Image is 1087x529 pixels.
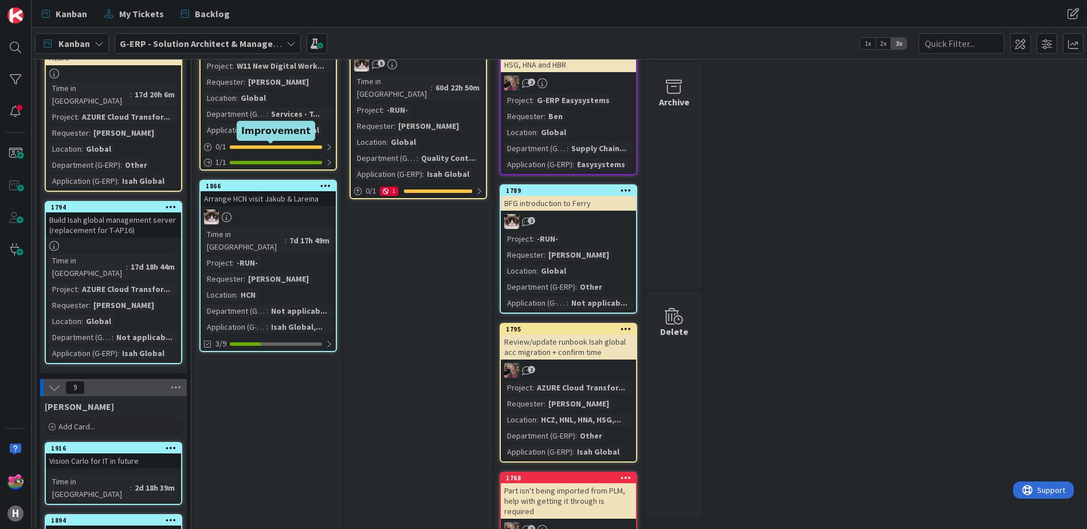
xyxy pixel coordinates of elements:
div: 1794 [51,203,181,211]
div: Department (G-ERP) [504,281,575,293]
div: Archive [659,95,689,109]
div: Department (G-ERP) [354,152,417,164]
span: : [544,248,546,261]
div: 1794 [46,202,181,212]
div: 1/1 [201,155,336,169]
div: 1768 [506,474,636,482]
a: 1795Review/update runbook Isah global acc migration + confirm timeBFProject:AZURE Cloud Transfor.... [500,323,637,463]
span: : [382,104,384,116]
a: Backlog [174,3,237,24]
div: [PERSON_NAME] [546,397,612,410]
div: G-ERP Easysystems [534,94,613,106]
div: 1894 [46,515,181,526]
div: Global [538,126,569,139]
div: -RUN- [534,232,561,245]
div: Requester [204,273,244,285]
span: : [89,127,91,139]
span: 9 [65,381,85,394]
span: : [572,158,574,171]
div: BFG introduction to Ferry [501,196,636,211]
div: Services - T... [268,108,323,120]
div: Location [49,315,81,327]
div: Project [49,110,77,123]
div: 1866 [206,182,336,190]
div: Other [122,159,150,171]
span: : [126,260,128,273]
div: 0/1 [201,140,336,154]
div: Global [83,143,114,155]
a: My Tickets [97,3,171,24]
span: Kevin [45,401,114,412]
div: Global [388,136,419,148]
span: 2 [528,78,535,86]
div: [PERSON_NAME] [395,120,462,132]
div: 2d 18h 39m [132,481,178,494]
img: Kv [504,214,519,229]
span: : [89,299,91,311]
div: Isah Global [119,347,167,360]
h5: Improvement [241,125,311,136]
span: : [244,76,245,88]
div: Time in [GEOGRAPHIC_DATA] [204,228,285,253]
span: 0 / 1 [215,141,226,153]
div: [PERSON_NAME] [245,273,312,285]
div: 60d 22h 50m [433,81,482,94]
div: Supply Chain... [568,142,629,155]
div: Project [204,60,232,72]
div: Other [577,429,605,442]
div: 1 [380,187,398,196]
span: : [575,281,577,293]
div: Global [83,315,114,327]
div: Department (G-ERP) [504,142,567,155]
div: 1916Vision Carlo for IT in future [46,443,181,468]
div: Location [504,413,536,426]
b: G-ERP - Solution Architect & Management [120,38,295,49]
span: : [532,232,534,245]
span: 0 / 1 [366,185,376,197]
div: Build Isah global management server (replacement for T-AP16) [46,212,181,238]
span: Kanban [58,37,90,50]
div: Application (G-ERP) [204,321,266,333]
div: Location [49,143,81,155]
span: 1 [528,366,535,373]
div: Global [538,264,569,277]
div: -RUN- [234,256,261,269]
div: Application (G-ERP) [49,175,117,187]
div: H [7,506,23,522]
div: Application (G-ERP) [204,124,272,136]
div: 1894 [51,516,181,524]
div: 1768 [501,473,636,483]
img: Visit kanbanzone.com [7,7,23,23]
span: : [536,126,538,139]
div: HCZ, HNL, HNA, HSG,... [538,413,624,426]
span: 3/9 [215,338,226,350]
div: Easysystems [574,158,628,171]
div: 1916 [46,443,181,453]
div: 1795Review/update runbook Isah global acc migration + confirm time [501,324,636,360]
span: Add Card... [58,421,95,432]
div: 0/11 [351,184,486,198]
div: Department (G-ERP) [204,108,266,120]
input: Quick Filter... [919,33,1004,54]
div: Kv [351,57,486,72]
span: : [431,81,433,94]
div: Project [504,381,532,394]
div: 17d 18h 44m [128,260,178,273]
div: Department (G-ERP) [49,159,120,171]
div: Time in [GEOGRAPHIC_DATA] [49,475,130,500]
span: : [536,413,538,426]
span: : [130,481,132,494]
div: 1795 [506,325,636,333]
div: 1916 [51,444,181,452]
span: 2x [876,38,891,49]
div: Kv [201,210,336,224]
div: -RUN- [384,104,411,116]
span: : [236,92,238,104]
div: Requester [354,120,394,132]
div: [PERSON_NAME] [91,299,157,311]
span: : [575,429,577,442]
span: : [232,60,234,72]
div: Arrange HCN visit Jakub & Lareina [201,191,336,206]
div: 1789 [501,185,636,196]
span: : [394,120,395,132]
